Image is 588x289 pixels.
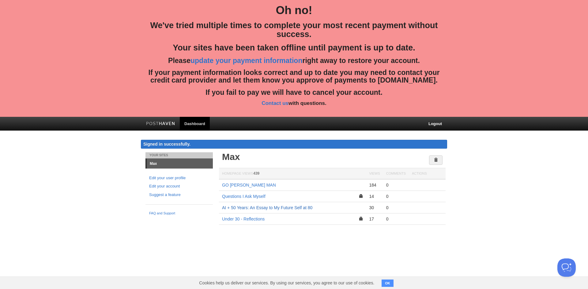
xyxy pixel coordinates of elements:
[145,152,213,158] li: Your Sites
[149,175,209,181] a: Edit your user profile
[146,122,175,126] img: Posthaven-bar
[219,168,366,179] th: Homepage Views
[386,216,406,222] div: 0
[369,194,380,199] div: 14
[145,57,443,65] h4: Please right away to restore your account.
[141,140,447,149] div: Signed in successfully.
[145,69,443,84] h4: If your payment information looks correct and up to date you may need to contact your credit card...
[222,205,312,210] a: AI + 50 Years: An Essay to My Future Self at 80
[369,205,380,210] div: 30
[149,183,209,190] a: Edit your account
[369,216,380,222] div: 17
[222,152,240,162] a: Max
[147,159,213,169] a: Max
[145,101,443,106] h5: with questions.
[383,168,409,179] th: Comments
[190,57,302,65] a: update your payment information
[149,211,209,216] a: FAQ and Support
[386,182,406,188] div: 0
[262,100,288,106] a: Contact us
[145,21,443,39] h3: We've tried multiple times to complete your most recent payment without success.
[222,194,266,199] a: Questions I Ask Myself
[424,117,447,131] a: Logout
[145,4,443,17] h2: Oh no!
[149,192,209,198] a: Suggest a feature
[253,171,259,176] span: 439
[369,182,380,188] div: 184
[409,168,446,179] th: Actions
[193,277,380,289] span: Cookies help us deliver our services. By using our services, you agree to our use of cookies.
[145,43,443,53] h3: Your sites have been taken offline until payment is up to date.
[180,117,210,131] a: Dashboard
[557,258,576,277] iframe: Help Scout Beacon - Open
[382,280,394,287] button: OK
[222,217,265,221] a: Under 30 - Reflections
[366,168,383,179] th: Views
[386,194,406,199] div: 0
[386,205,406,210] div: 0
[222,183,276,187] a: GO [PERSON_NAME] MAN
[145,89,443,96] h4: If you fail to pay we will have to cancel your account.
